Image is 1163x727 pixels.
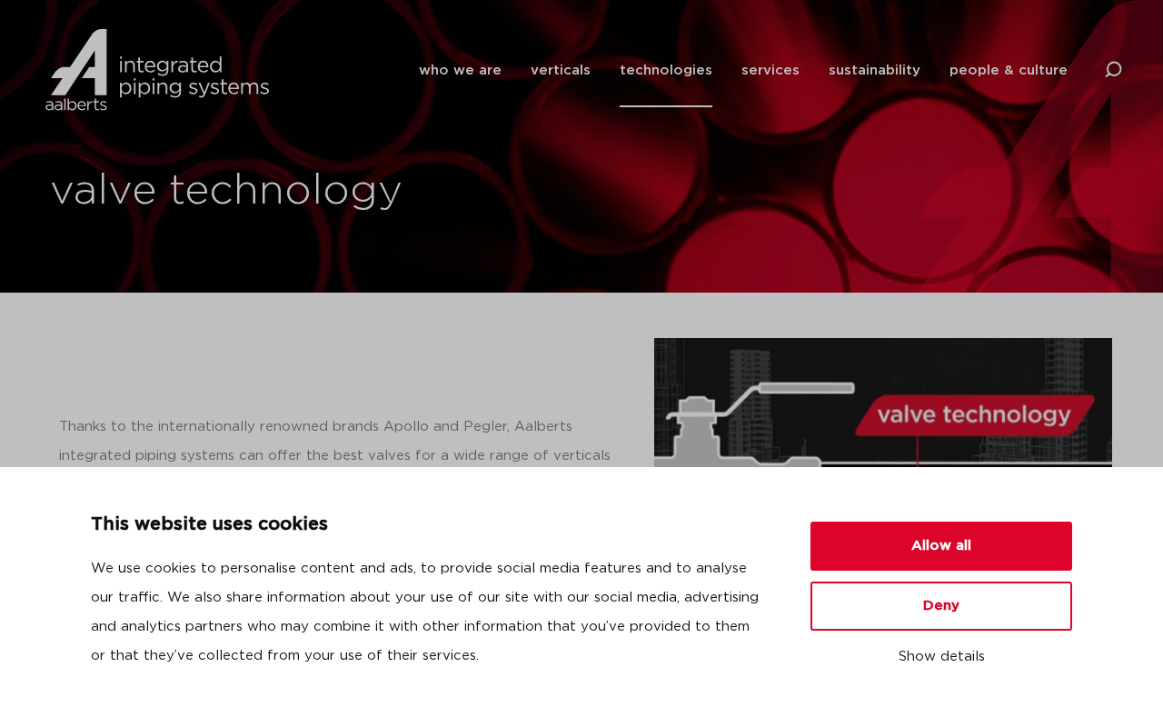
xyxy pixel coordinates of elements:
[949,34,1068,107] a: people & culture
[810,522,1072,571] button: Allow all
[59,413,618,500] p: Thanks to the internationally renowned brands Apollo and Pegler, Aalberts integrated piping syste...
[419,34,1068,107] nav: Menu
[829,34,920,107] a: sustainability
[741,34,800,107] a: services
[50,163,572,221] h1: valve technology
[810,582,1072,631] button: Deny
[810,642,1072,672] button: Show details
[91,554,767,671] p: We use cookies to personalise content and ads, to provide social media features and to analyse ou...
[620,34,712,107] a: technologies
[531,34,591,107] a: verticals
[91,511,767,540] p: This website uses cookies
[419,34,502,107] a: who we are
